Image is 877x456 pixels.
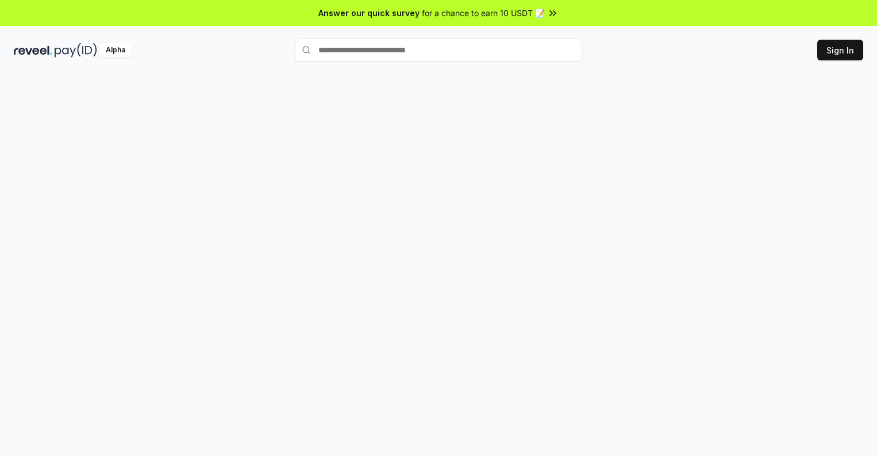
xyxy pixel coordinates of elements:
[817,40,863,60] button: Sign In
[55,43,97,58] img: pay_id
[14,43,52,58] img: reveel_dark
[422,7,545,19] span: for a chance to earn 10 USDT 📝
[99,43,132,58] div: Alpha
[318,7,420,19] span: Answer our quick survey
